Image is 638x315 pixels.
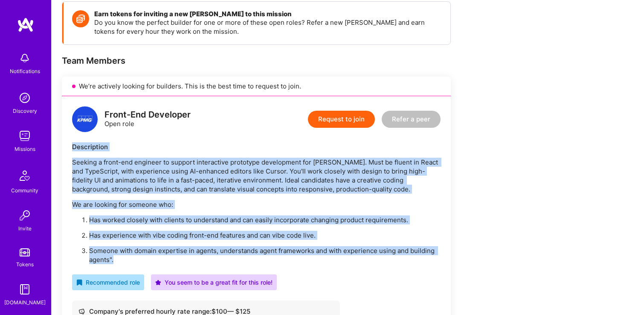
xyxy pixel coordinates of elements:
i: icon RecommendedBadge [76,280,82,286]
img: teamwork [16,127,33,144]
div: Open role [104,110,191,128]
button: Refer a peer [382,111,441,128]
i: icon PurpleStar [155,280,161,286]
img: logo [72,106,98,132]
img: tokens [20,248,30,256]
p: We are looking for someone who: [72,200,441,209]
div: Tokens [16,260,34,269]
div: Recommended role [76,278,140,287]
div: Notifications [10,67,40,76]
i: icon Cash [78,308,85,315]
button: Request to join [308,111,375,128]
div: Community [11,186,38,195]
div: Description [72,142,441,151]
h4: Earn tokens for inviting a new [PERSON_NAME] to this mission [94,10,442,18]
img: logo [17,17,34,32]
img: Invite [16,207,33,224]
div: Team Members [62,55,451,66]
p: Do you know the perfect builder for one or more of these open roles? Refer a new [PERSON_NAME] an... [94,18,442,36]
img: Community [14,165,35,186]
div: Front-End Developer [104,110,191,119]
img: bell [16,50,33,67]
p: Has worked closely with clients to understand and can easily incorporate changing product require... [89,215,441,224]
div: You seem to be a great fit for this role! [155,278,273,287]
p: Seeking a front-end engineer to support interactive prototype development for [PERSON_NAME]. Must... [72,158,441,194]
p: Has experience with vibe coding front-end features and can vibe code live. [89,231,441,240]
p: Someone with domain expertise in agents, understands agent frameworks and with experience using a... [89,246,441,264]
div: Discovery [13,106,37,115]
div: Invite [18,224,32,233]
img: discovery [16,89,33,106]
div: [DOMAIN_NAME] [4,298,46,307]
img: guide book [16,281,33,298]
div: Missions [14,144,35,153]
div: We’re actively looking for builders. This is the best time to request to join. [62,77,451,96]
img: Token icon [72,10,89,27]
